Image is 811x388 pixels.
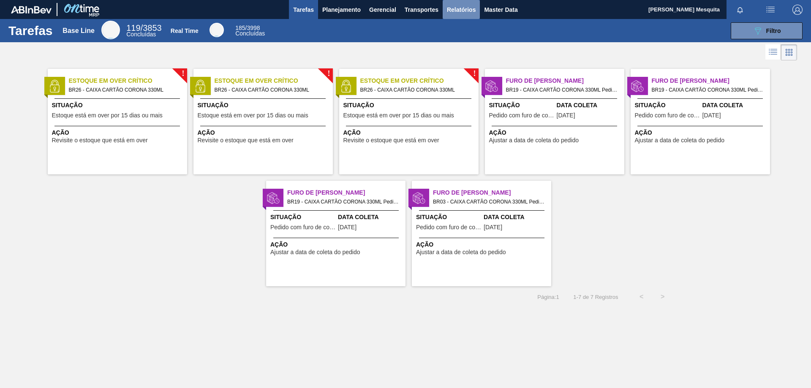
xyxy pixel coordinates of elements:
[416,213,482,222] span: Situação
[792,5,803,15] img: Logout
[484,213,549,222] span: Data Coleta
[48,80,61,92] img: status
[215,76,333,85] span: Estoque em Over Crítico
[702,112,721,119] span: 06/10/2025
[360,76,479,85] span: Estoque em Over Crítico
[416,249,506,255] span: Ajustar a data de coleta do pedido
[484,5,517,15] span: Master Data
[557,112,575,119] span: 06/10/2025
[489,137,579,144] span: Ajustar a data de coleta do pedido
[473,71,476,77] span: !
[557,101,622,110] span: Data Coleta
[52,128,185,137] span: Ação
[765,5,776,15] img: userActions
[126,24,161,37] div: Base Line
[322,5,361,15] span: Planejamento
[293,5,314,15] span: Tarefas
[506,76,624,85] span: Furo de Coleta
[727,4,754,16] button: Notificações
[343,137,439,144] span: Revisite o estoque que está em over
[171,27,199,34] div: Real Time
[340,80,352,92] img: status
[652,286,673,307] button: >
[338,213,403,222] span: Data Coleta
[126,23,161,33] span: / 3853
[198,112,308,119] span: Estoque está em over por 15 dias ou mais
[485,80,498,92] img: status
[506,85,618,95] span: BR19 - CAIXA CARTÃO CORONA 330ML Pedido - 2019183
[652,76,770,85] span: Furo de Coleta
[416,240,549,249] span: Ação
[343,112,454,119] span: Estoque está em over por 15 dias ou mais
[210,23,224,37] div: Real Time
[287,188,405,197] span: Furo de Coleta
[194,80,207,92] img: status
[11,6,52,14] img: TNhmsLtSVTkK8tSr43FrP2fwEKptu5GPRR3wAAAABJRU5ErkJggg==
[433,188,551,197] span: Furo de Coleta
[631,80,644,92] img: status
[416,224,482,231] span: Pedido com furo de coleta
[235,24,245,31] span: 185
[52,101,185,110] span: Situação
[343,101,476,110] span: Situação
[126,23,140,33] span: 119
[101,21,120,39] div: Base Line
[235,25,265,36] div: Real Time
[369,5,396,15] span: Gerencial
[63,27,95,35] div: Base Line
[287,197,399,206] span: BR19 - CAIXA CARTÃO CORONA 330ML Pedido - 2037890
[198,128,331,137] span: Ação
[572,294,618,300] span: 1 - 7 de 7 Registros
[489,112,555,119] span: Pedido com furo de coleta
[270,240,403,249] span: Ação
[343,128,476,137] span: Ação
[215,85,326,95] span: BR26 - CAIXA CARTÃO CORONA 330ML
[52,137,148,144] span: Revisite o estoque que está em over
[69,76,187,85] span: Estoque em Over Crítico
[198,101,331,110] span: Situação
[635,128,768,137] span: Ação
[235,30,265,37] span: Concluídas
[338,224,357,231] span: 07/10/2025
[327,71,330,77] span: !
[765,44,781,60] div: Visão em Lista
[413,192,425,204] img: status
[731,22,803,39] button: Filtro
[270,224,336,231] span: Pedido com furo de coleta
[270,213,336,222] span: Situação
[8,26,53,35] h1: Tarefas
[652,85,763,95] span: BR19 - CAIXA CARTÃO CORONA 330ML Pedido - 2037888
[360,85,472,95] span: BR26 - CAIXA CARTÃO CORONA 330ML
[447,5,476,15] span: Relatórios
[433,197,544,206] span: BR03 - CAIXA CARTÃO CORONA 330ML Pedido - 2038752
[182,71,184,77] span: !
[489,101,555,110] span: Situação
[69,85,180,95] span: BR26 - CAIXA CARTÃO CORONA 330ML
[270,249,360,255] span: Ajustar a data de coleta do pedido
[702,101,768,110] span: Data Coleta
[198,137,294,144] span: Revisite o estoque que está em over
[631,286,652,307] button: <
[126,31,156,38] span: Concluídas
[235,24,260,31] span: / 3998
[484,224,502,231] span: 07/10/2025
[537,294,559,300] span: Página : 1
[489,128,622,137] span: Ação
[635,112,700,119] span: Pedido com furo de coleta
[635,137,725,144] span: Ajustar a data de coleta do pedido
[405,5,438,15] span: Transportes
[52,112,163,119] span: Estoque está em over por 15 dias ou mais
[635,101,700,110] span: Situação
[267,192,280,204] img: status
[781,44,797,60] div: Visão em Cards
[766,27,781,34] span: Filtro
